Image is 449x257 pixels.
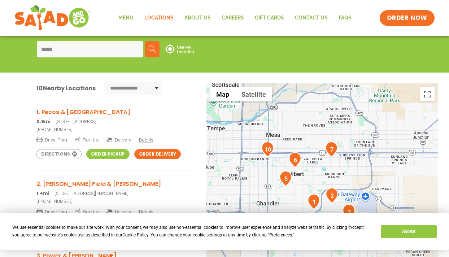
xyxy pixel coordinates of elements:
[149,45,156,53] img: search.svg
[36,126,192,133] a: [PHONE_NUMBER]
[261,141,274,157] div: 10
[36,118,192,125] p: [STREET_ADDRESS]
[134,149,181,159] a: Order Delivery
[36,179,192,197] a: 2. [PERSON_NAME] Field & [PERSON_NAME] 1.4mi[STREET_ADDRESS][PERSON_NAME]
[249,10,289,26] a: GIFT CARDS
[36,108,192,117] h3: 1. Pecos & [GEOGRAPHIC_DATA]
[289,152,301,167] div: 6
[210,87,235,101] button: Show street map
[36,149,82,159] a: Directions
[308,194,320,209] div: 1
[165,44,194,54] img: use-location.svg
[139,10,179,26] a: Locations
[122,232,148,238] span: Cookie Policy
[36,179,192,188] h3: 2. [PERSON_NAME] Field & [PERSON_NAME]
[333,10,357,26] a: FAQs
[325,141,338,157] div: 7
[179,10,216,26] a: About Us
[36,118,50,125] strong: 0.9mi
[106,137,131,143] span: Delivery
[75,136,99,143] span: Pick-Up
[381,225,436,238] button: Accept
[36,108,192,125] a: 1. Pecos & [GEOGRAPHIC_DATA] 0.9mi[STREET_ADDRESS]
[387,14,427,22] span: ORDER NOW
[279,171,292,186] div: 5
[343,204,355,219] div: 3
[269,232,292,238] span: Preferences
[86,149,129,159] a: Order Pickup
[235,87,272,101] button: Show satellite imagery
[36,134,192,143] a: Drive-Thru Pick-Up Delivery Details
[36,208,67,215] span: Drive-Thru
[380,10,435,26] a: ORDER NOW
[420,87,435,101] button: Toggle fullscreen view
[139,137,153,143] span: Details
[75,208,99,215] span: Pick-Up
[113,10,357,26] nav: Menu
[106,209,131,215] span: Delivery
[36,136,67,143] span: Drive-Thru
[12,224,372,239] div: We use essential cookies to make our site work. With your consent, we may also use non-essential ...
[36,206,192,215] a: Drive-Thru Pick-Up Delivery Details
[289,10,333,26] a: Contact Us
[36,84,96,93] div: Nearby Locations
[36,190,192,197] p: [STREET_ADDRESS][PERSON_NAME]
[14,4,91,32] img: new-SAG-logo-768×292
[326,188,338,203] div: 2
[139,209,153,215] span: Details
[36,84,43,92] span: 10
[36,190,49,196] strong: 1.4mi
[216,10,249,26] a: Careers
[36,198,192,205] a: [PHONE_NUMBER]
[113,10,139,26] a: Menu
